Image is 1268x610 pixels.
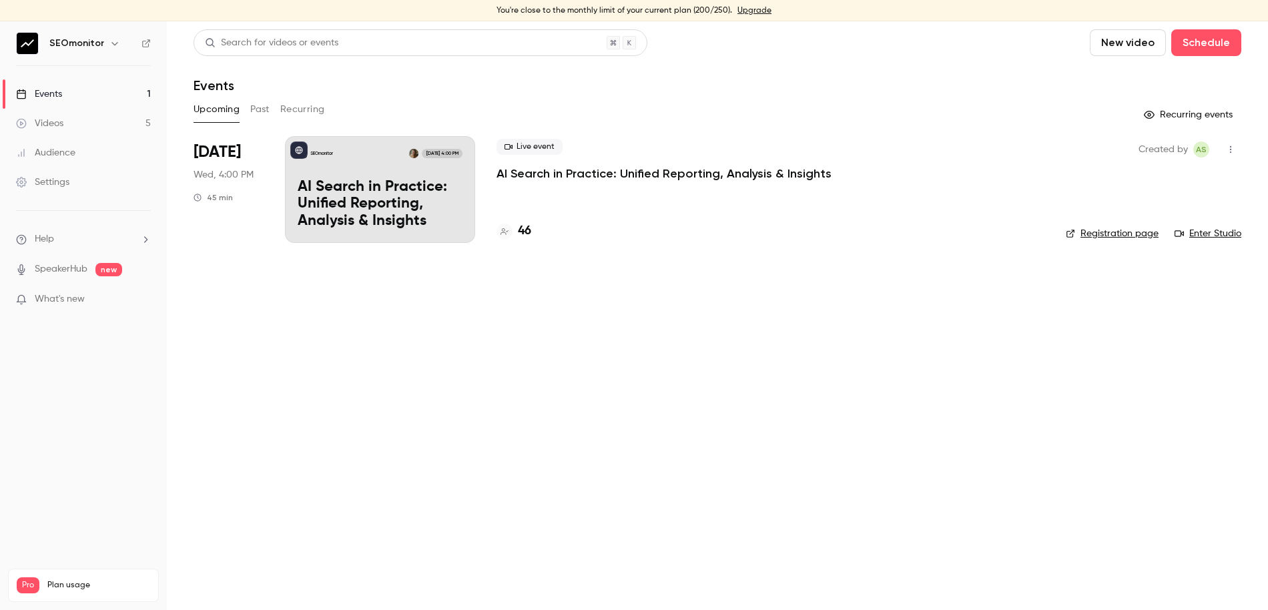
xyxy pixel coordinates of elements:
img: SEOmonitor [17,33,38,54]
span: Live event [497,139,563,155]
span: [DATE] 4:00 PM [422,149,462,158]
a: 46 [497,222,531,240]
div: Audience [16,146,75,160]
button: Recurring events [1138,104,1241,125]
span: Pro [17,577,39,593]
div: Videos [16,117,63,130]
button: New video [1090,29,1166,56]
img: Anastasiia Shpitko [409,149,418,158]
button: Schedule [1171,29,1241,56]
h4: 46 [518,222,531,240]
li: help-dropdown-opener [16,232,151,246]
div: Settings [16,176,69,189]
p: AI Search in Practice: Unified Reporting, Analysis & Insights [298,179,462,230]
button: Upcoming [194,99,240,120]
a: Registration page [1066,227,1159,240]
span: [DATE] [194,141,241,163]
span: Anastasiia Shpitko [1193,141,1209,158]
p: SEOmonitor [310,150,333,157]
h6: SEOmonitor [49,37,104,50]
a: SpeakerHub [35,262,87,276]
a: Upgrade [737,5,771,16]
span: Wed, 4:00 PM [194,168,254,182]
span: Help [35,232,54,246]
span: Plan usage [47,580,150,591]
span: new [95,263,122,276]
iframe: Noticeable Trigger [135,294,151,306]
span: What's new [35,292,85,306]
button: Past [250,99,270,120]
a: AI Search in Practice: Unified Reporting, Analysis & Insights SEOmonitorAnastasiia Shpitko[DATE] ... [285,136,475,243]
span: AS [1196,141,1207,158]
h1: Events [194,77,234,93]
span: Created by [1139,141,1188,158]
button: Recurring [280,99,325,120]
div: Oct 8 Wed, 4:00 PM (Europe/Prague) [194,136,264,243]
div: Events [16,87,62,101]
a: AI Search in Practice: Unified Reporting, Analysis & Insights [497,166,832,182]
a: Enter Studio [1175,227,1241,240]
div: Search for videos or events [205,36,338,50]
div: 45 min [194,192,233,203]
